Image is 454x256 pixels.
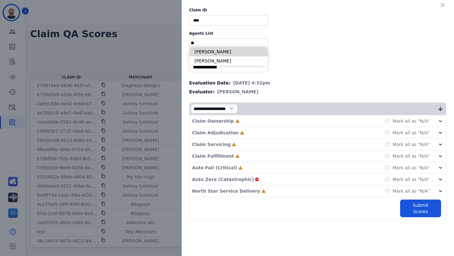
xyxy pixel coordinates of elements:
p: North Star Service Delivery [192,188,260,194]
label: Mark all as "N/A" [393,176,430,183]
label: Mark all as "N/A" [393,153,430,159]
ul: selected options [191,64,266,71]
label: Mark all as "N/A" [393,188,430,194]
p: Auto Zero (Catastrophic) [192,176,254,183]
li: [PERSON_NAME] [189,47,268,56]
p: Claim Ownership [192,118,234,124]
label: Mark all as "N/A" [393,118,430,124]
span: [PERSON_NAME] [217,89,258,95]
label: Agents List [189,31,446,36]
div: Evaluation Date: [189,80,446,86]
label: Mark all as "N/A" [393,130,430,136]
li: [PERSON_NAME] [189,56,268,66]
label: Mark all as "N/A" [393,141,430,148]
p: Claim Servicing [192,141,230,148]
label: Merchants List [189,55,446,60]
p: Claim Fulfillment [192,153,234,159]
label: Claim ID [189,8,446,13]
ul: selected options [191,40,266,46]
div: Evaluator: [189,89,446,95]
p: Auto Fail (Critical) [192,165,237,171]
p: Claim Adjudication [192,130,239,136]
span: [DATE] 4:32pm [233,80,270,86]
label: Mark all as "N/A" [393,165,430,171]
button: Submit Scores [400,200,441,217]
